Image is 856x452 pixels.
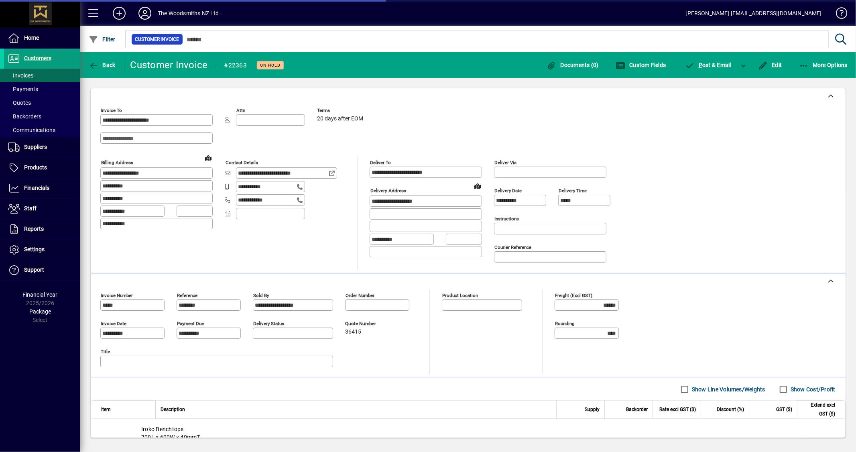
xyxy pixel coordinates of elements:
span: Reports [24,226,44,232]
mat-label: Courier Reference [494,244,531,250]
span: GST ($) [776,405,792,414]
label: Show Cost/Profit [789,385,836,393]
span: Edit [758,62,782,68]
span: Discount (%) [717,405,744,414]
span: On hold [260,63,281,68]
span: P [699,62,702,68]
span: Customer Invoice [135,35,179,43]
span: Products [24,164,47,171]
mat-label: Product location [442,293,478,298]
mat-label: Delivery date [494,188,522,193]
a: Communications [4,123,80,137]
mat-label: Freight (excl GST) [555,293,592,298]
span: Back [89,62,116,68]
div: Customer Invoice [130,59,208,71]
span: Quote number [345,321,393,326]
span: Home [24,35,39,41]
span: Payments [8,86,38,92]
mat-label: Invoice number [101,293,133,298]
button: Documents (0) [545,58,601,72]
mat-label: Invoice To [101,108,122,113]
span: Communications [8,127,55,133]
span: Filter [89,36,116,43]
a: Support [4,260,80,280]
span: Terms [317,108,365,113]
a: Settings [4,240,80,260]
a: Knowledge Base [830,2,846,28]
span: Financial Year [23,291,58,298]
a: View on map [471,179,484,192]
span: Invoices [8,72,33,79]
a: Payments [4,82,80,96]
mat-label: Delivery time [559,188,587,193]
span: Rate excl GST ($) [659,405,696,414]
span: Supply [585,405,600,414]
a: Home [4,28,80,48]
mat-label: Title [101,349,110,354]
a: Products [4,158,80,178]
mat-label: Rounding [555,321,574,326]
label: Show Line Volumes/Weights [690,385,765,393]
mat-label: Instructions [494,216,519,222]
mat-label: Payment due [177,321,204,326]
mat-label: Invoice date [101,321,126,326]
span: Suppliers [24,144,47,150]
mat-label: Delivery status [253,321,284,326]
mat-label: Deliver To [370,160,391,165]
button: Filter [87,32,118,47]
div: [PERSON_NAME] [EMAIL_ADDRESS][DOMAIN_NAME] [686,7,822,20]
mat-label: Sold by [253,293,269,298]
a: Staff [4,199,80,219]
span: Financials [24,185,49,191]
app-page-header-button: Back [80,58,124,72]
span: Quotes [8,100,31,106]
span: More Options [799,62,848,68]
span: 36415 [345,329,361,335]
mat-label: Deliver via [494,160,516,165]
span: Description [161,405,185,414]
span: Backorders [8,113,41,120]
span: ost & Email [685,62,732,68]
div: #22363 [224,59,247,72]
span: 20 days after EOM [317,116,363,122]
button: Add [106,6,132,20]
button: Custom Fields [614,58,668,72]
span: Customers [24,55,51,61]
a: Reports [4,219,80,239]
button: Profile [132,6,158,20]
span: Settings [24,246,45,252]
button: Edit [756,58,784,72]
mat-label: Order number [346,293,374,298]
a: View on map [202,151,215,164]
span: Extend excl GST ($) [802,401,835,418]
span: Support [24,267,44,273]
span: Package [29,308,51,315]
button: Back [87,58,118,72]
span: Backorder [626,405,648,414]
button: Post & Email [681,58,736,72]
a: Suppliers [4,137,80,157]
span: Staff [24,205,37,212]
span: Documents (0) [547,62,599,68]
mat-label: Attn [236,108,245,113]
span: Custom Fields [616,62,666,68]
a: Invoices [4,69,80,82]
a: Financials [4,178,80,198]
a: Quotes [4,96,80,110]
div: The Woodsmiths NZ Ltd . [158,7,222,20]
mat-label: Reference [177,293,197,298]
button: More Options [797,58,850,72]
a: Backorders [4,110,80,123]
span: Item [101,405,111,414]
